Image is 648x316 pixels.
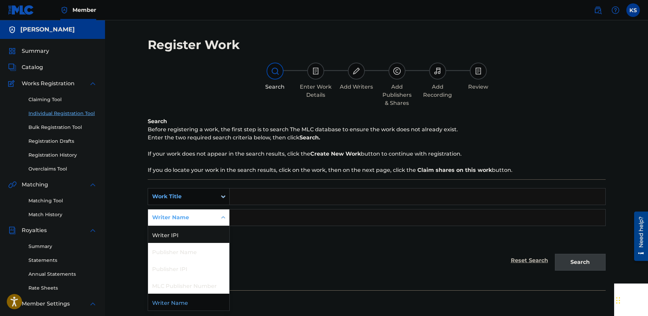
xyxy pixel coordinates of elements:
[89,181,97,189] img: expand
[8,47,49,55] a: SummarySummary
[22,47,49,55] span: Summary
[271,67,279,75] img: step indicator icon for Search
[148,226,229,243] div: Writer IPI
[8,80,17,88] img: Works Registration
[22,300,70,308] span: Member Settings
[474,67,482,75] img: step indicator icon for Review
[629,209,648,264] iframe: Resource Center
[417,167,492,173] strong: Claim shares on this work
[591,3,605,17] a: Public Search
[148,260,229,277] div: Publisher IPI
[393,67,401,75] img: step indicator icon for Add Publishers & Shares
[28,211,97,218] a: Match History
[339,83,373,91] div: Add Writers
[611,6,620,14] img: help
[148,277,229,294] div: MLC Publisher Number
[8,63,16,71] img: Catalog
[148,166,606,174] p: If you do locate your work in the search results, click on the work, then on the next page, click...
[89,226,97,234] img: expand
[614,284,648,316] iframe: Chat Widget
[148,134,606,142] p: Enter the two required search criteria below, then click
[421,83,455,99] div: Add Recording
[22,181,48,189] span: Matching
[20,26,75,33] h5: Kye Saunders
[72,6,96,14] span: Member
[60,6,68,14] img: Top Rightsholder
[299,83,333,99] div: Enter Work Details
[8,5,34,15] img: MLC Logo
[28,271,97,278] a: Annual Statements
[148,188,606,274] form: Search Form
[28,124,97,131] a: Bulk Registration Tool
[148,243,229,260] div: Publisher Name
[352,67,360,75] img: step indicator icon for Add Writers
[380,83,414,107] div: Add Publishers & Shares
[28,96,97,103] a: Claiming Tool
[434,67,442,75] img: step indicator icon for Add Recording
[609,3,622,17] div: Help
[312,67,320,75] img: step indicator icon for Enter Work Details
[299,134,320,141] strong: Search.
[152,193,213,201] div: Work Title
[28,152,97,159] a: Registration History
[89,300,97,308] img: expand
[594,6,602,14] img: search
[28,165,97,173] a: Overclaims Tool
[626,3,640,17] div: User Menu
[8,226,16,234] img: Royalties
[258,83,292,91] div: Search
[148,37,240,52] h2: Register Work
[8,26,16,34] img: Accounts
[28,110,97,117] a: Individual Registration Tool
[8,47,16,55] img: Summary
[22,80,75,88] span: Works Registration
[461,83,495,91] div: Review
[28,285,97,292] a: Rate Sheets
[89,80,97,88] img: expand
[616,290,620,311] div: Drag
[310,151,361,157] strong: Create New Work
[8,63,43,71] a: CatalogCatalog
[148,294,229,311] div: Writer Name
[148,126,606,134] p: Before registering a work, the first step is to search The MLC database to ensure the work does n...
[22,226,47,234] span: Royalties
[22,63,43,71] span: Catalog
[28,197,97,204] a: Matching Tool
[8,181,17,189] img: Matching
[148,118,167,125] b: Search
[28,138,97,145] a: Registration Drafts
[152,213,213,222] div: Writer Name
[28,257,97,264] a: Statements
[28,243,97,250] a: Summary
[148,150,606,158] p: If your work does not appear in the search results, click the button to continue with registration.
